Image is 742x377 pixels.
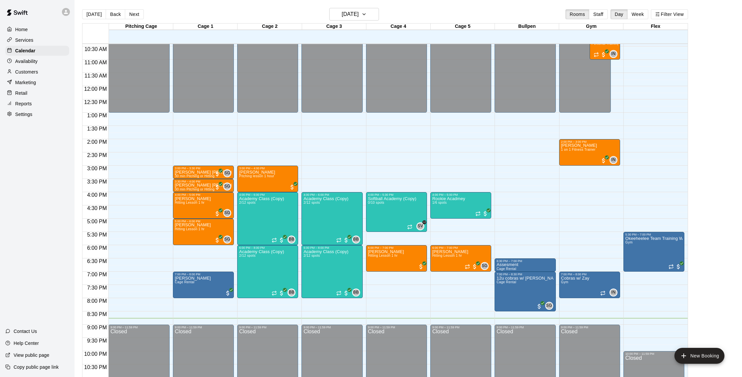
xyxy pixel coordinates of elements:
div: 4:00 PM – 6:00 PM [239,193,296,196]
a: Retail [5,88,69,98]
p: Reports [15,100,32,107]
span: 7:00 PM [85,272,109,277]
span: Recurring event [594,52,599,57]
span: All customers have paid [214,184,221,190]
span: Cage Rental [175,280,194,284]
div: 9:00 PM – 11:59 PM [175,326,232,329]
span: All customers have paid [482,210,489,217]
span: 10:00 PM [82,351,108,357]
span: 9:30 PM [85,338,109,344]
div: Bucket Bucket [288,236,295,243]
span: 3:00 PM [85,166,109,171]
div: 4:00 PM – 6:00 PM: Academy Class (Copy) [237,192,298,245]
button: add [674,348,724,364]
span: Recurring event [336,238,342,243]
span: Recurring event [475,211,481,216]
div: 3:00 PM – 4:00 PM [239,167,296,170]
div: 2:00 PM – 3:00 PM [561,140,618,143]
span: Recurring event [272,238,277,243]
span: SV [418,223,423,230]
span: Shaun Garceau [226,209,231,217]
p: Availability [15,58,38,65]
span: Hitting Lesson 1 hr [432,254,462,257]
span: Shaun Garceau [548,302,553,310]
div: Shaun Garceau [223,169,231,177]
span: 2/12 spots filled [239,254,255,257]
span: 3:30 PM [85,179,109,185]
h6: [DATE] [342,10,359,19]
div: 5:30 PM – 7:00 PM [625,233,682,236]
div: 5:00 PM – 6:00 PM [175,220,232,223]
button: Next [125,9,143,19]
div: Shaun Garceau [223,209,231,217]
span: 1 on 1 Fitness Trainer [561,148,596,151]
div: 9:00 PM – 11:59 PM [432,326,489,329]
span: All customers have paid [278,237,285,243]
div: 6:00 PM – 7:00 PM [368,246,425,249]
button: Week [627,9,648,19]
span: Recurring event [407,224,412,230]
div: 7:00 PM – 8:30 PM [497,273,554,276]
div: 3:00 PM – 3:30 PM: Maddox Joros [173,166,234,179]
span: SG [224,210,230,216]
span: 9:00 PM [85,325,109,330]
p: Settings [15,111,32,118]
div: 6:00 PM – 8:00 PM: Academy Class (Copy) [301,245,362,298]
span: Isaiah Nelson [612,50,617,58]
button: Rooms [565,9,589,19]
div: 4:00 PM – 5:30 PM: Softball Academy (Copy) [366,192,427,232]
span: All customers have paid [214,210,221,217]
div: Sam Vidal [416,222,424,230]
span: All customers have paid [418,263,424,270]
div: 4:00 PM – 5:00 PM [432,193,489,196]
span: IN [611,157,615,163]
span: Hitting Lesson 1 hr [175,227,205,231]
div: 6:00 PM – 8:00 PM: Academy Class (Copy) [237,245,298,298]
span: IN [611,51,615,57]
div: Cage 5 [431,24,495,30]
p: Marketing [15,79,36,86]
span: 1:30 PM [85,126,109,132]
a: Calendar [5,46,69,56]
span: All customers have paid [675,263,682,270]
div: 7:00 PM – 8:00 PM: Cobras w/ Zay [559,272,620,298]
div: 6:00 PM – 8:00 PM [239,246,296,249]
span: Recurring event [465,264,470,269]
div: Shaun Garceau [545,302,553,310]
p: View public page [14,352,49,358]
div: 7:00 PM – 8:00 PM: Cage Rental [173,272,234,298]
div: Reports [5,99,69,109]
a: Customers [5,67,69,77]
span: All customers have paid [289,184,295,190]
span: BB [353,236,359,243]
div: Pitching Cage [109,24,173,30]
span: SG [224,170,230,177]
div: Isaiah Nelson [609,289,617,296]
div: 9:00 PM – 11:59 PM [561,326,618,329]
div: 6:00 PM – 7:00 PM [432,246,489,249]
div: Marketing [5,78,69,87]
a: Home [5,25,69,34]
span: BB [289,289,294,296]
p: Contact Us [14,328,37,335]
div: 9:00 PM – 11:59 PM [497,326,554,329]
span: 6:00 PM [85,245,109,251]
a: Availability [5,56,69,66]
span: 5:30 PM [85,232,109,238]
div: Bucket Bucket [352,289,360,296]
div: 4:00 PM – 5:30 PM [368,193,425,196]
div: 9:00 PM – 11:59 PM [303,326,360,329]
p: Calendar [15,47,35,54]
div: 7:00 PM – 8:30 PM: 12u cobras w/ Shaun [495,272,556,311]
span: All customers have paid [343,290,349,296]
span: 11:00 AM [83,60,109,65]
div: 4:00 PM – 6:00 PM: Academy Class (Copy) [301,192,362,245]
div: Cage 2 [238,24,302,30]
span: 4:00 PM [85,192,109,198]
button: [DATE] [82,9,106,19]
div: 10:00 AM – 11:00 AM: Speed and Agility [590,33,620,60]
span: 5:00 PM [85,219,109,224]
span: All customers have paid [214,171,221,177]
